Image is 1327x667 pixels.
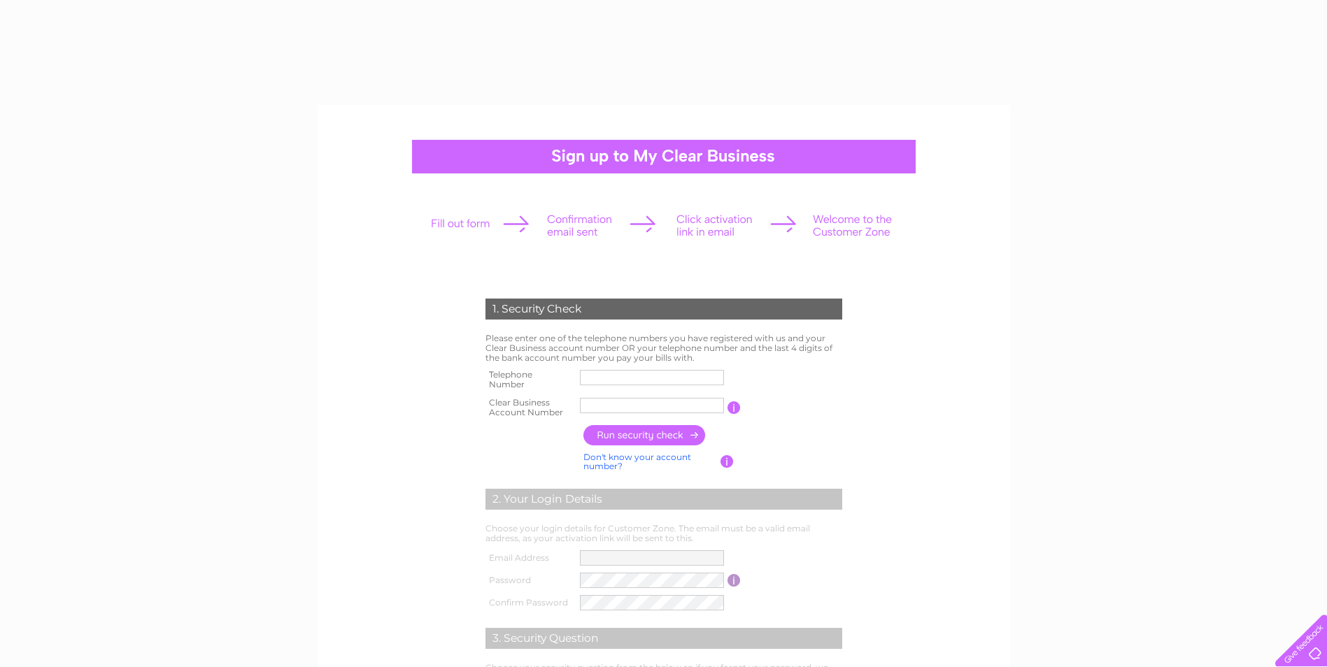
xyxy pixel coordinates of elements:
[728,574,741,587] input: Information
[485,299,842,320] div: 1. Security Check
[482,520,846,547] td: Choose your login details for Customer Zone. The email must be a valid email address, as your act...
[721,455,734,468] input: Information
[482,330,846,366] td: Please enter one of the telephone numbers you have registered with us and your Clear Business acc...
[728,401,741,414] input: Information
[482,569,577,591] th: Password
[482,394,577,422] th: Clear Business Account Number
[482,547,577,569] th: Email Address
[583,452,691,472] a: Don't know your account number?
[482,366,577,394] th: Telephone Number
[485,628,842,649] div: 3. Security Question
[485,489,842,510] div: 2. Your Login Details
[482,591,577,614] th: Confirm Password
